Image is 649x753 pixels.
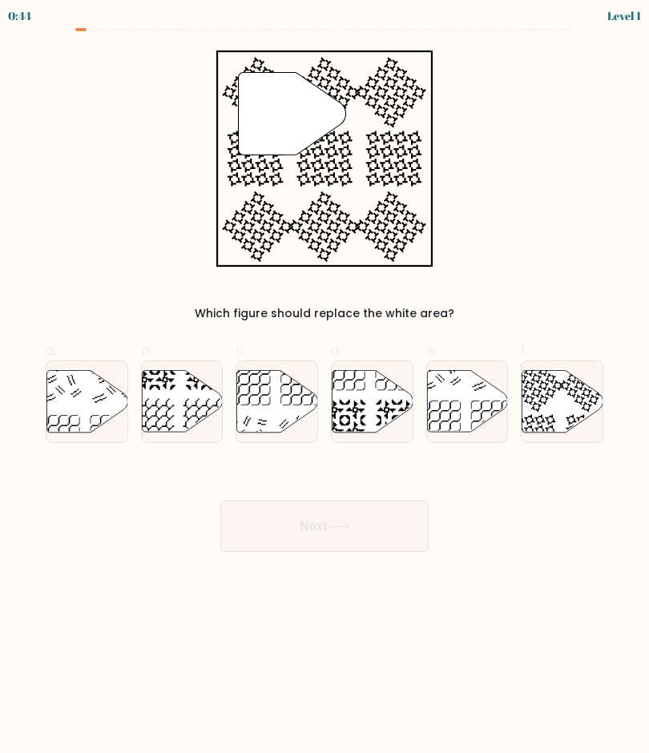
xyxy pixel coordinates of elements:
[239,73,346,155] g: "
[55,305,594,322] div: Which figure should replace the white area?
[607,7,641,24] div: Level 1
[8,7,31,24] div: 0:44
[236,341,246,360] span: c.
[331,341,341,360] span: d.
[141,341,152,360] span: b.
[521,341,528,360] span: f.
[220,501,429,552] button: Next
[426,341,437,360] span: e.
[46,341,56,360] span: a.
